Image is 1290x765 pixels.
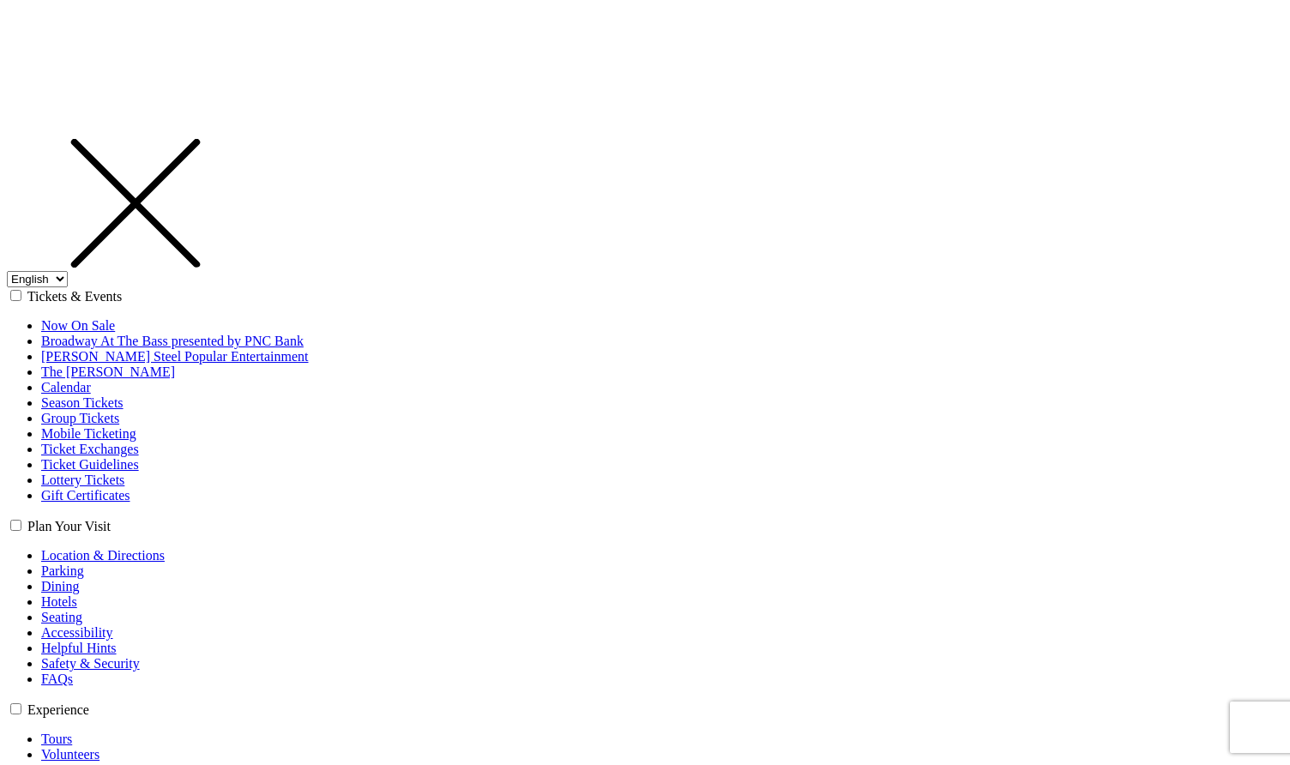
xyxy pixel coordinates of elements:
a: Ticket Exchanges [41,442,139,456]
select: Select: [7,271,68,287]
label: Plan Your Visit [27,519,111,533]
a: Dining [41,579,79,593]
a: Gift Certificates [41,488,130,503]
a: Volunteers [41,747,99,762]
a: [PERSON_NAME] Steel Popular Entertainment [41,349,309,364]
a: Seating [41,610,82,624]
a: Mobile Ticketing [41,426,136,441]
a: Tours [41,732,72,746]
a: Calendar [41,380,91,395]
a: Now On Sale [41,318,115,333]
a: Safety & Security [41,656,140,671]
a: Ticket Guidelines [41,457,139,472]
a: Location & Directions [41,548,165,563]
a: Accessibility [41,625,113,640]
a: Hotels [41,594,77,609]
a: FAQs [41,672,73,686]
label: Experience [27,702,89,717]
a: Broadway At The Bass presented by PNC Bank [41,334,304,348]
a: The [PERSON_NAME] [41,364,175,379]
a: Group Tickets [41,411,119,425]
label: Tickets & Events [27,289,123,304]
a: Helpful Hints [41,641,117,655]
a: Season Tickets [41,395,124,410]
a: Lottery Tickets [41,473,124,487]
a: Parking [41,563,84,578]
